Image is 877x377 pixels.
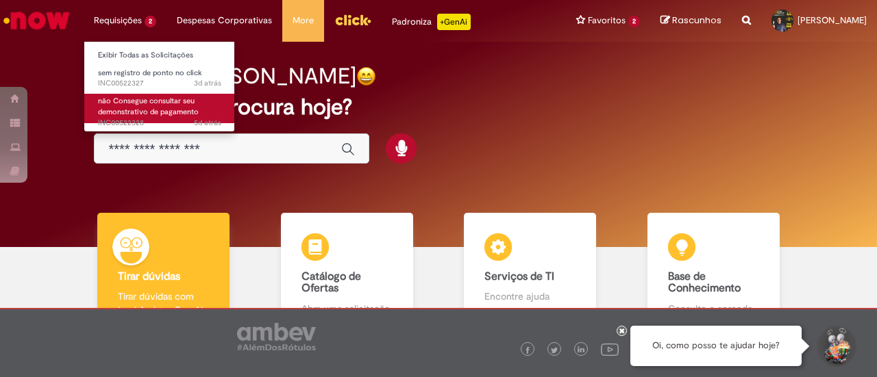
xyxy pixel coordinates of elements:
[72,213,256,331] a: Tirar dúvidas Tirar dúvidas com Lupi Assist e Gen Ai
[118,289,209,317] p: Tirar dúvidas com Lupi Assist e Gen Ai
[194,118,221,128] time: 27/08/2025 10:57:40
[98,68,202,78] span: sem registro de ponto no click
[798,14,867,26] span: [PERSON_NAME]
[94,14,142,27] span: Requisições
[84,48,235,63] a: Exibir Todas as Solicitações
[672,14,721,27] span: Rascunhos
[94,95,782,119] h2: O que você procura hoje?
[668,270,741,296] b: Base de Conhecimento
[293,14,314,27] span: More
[392,14,471,30] div: Padroniza
[356,66,376,86] img: happy-face.png
[84,66,235,91] a: Aberto INC00522327 : sem registro de ponto no click
[145,16,156,27] span: 2
[484,270,554,283] b: Serviços de TI
[301,302,393,315] p: Abra uma solicitação
[630,326,802,366] div: Oi, como posso te ajudar hoje?
[622,213,806,331] a: Base de Conhecimento Consulte e aprenda
[551,347,558,354] img: logo_footer_twitter.png
[438,213,622,331] a: Serviços de TI Encontre ajuda
[98,96,199,117] span: não Consegue consultar seu demonstrativo de pagamento
[334,10,371,30] img: click_logo_yellow_360x200.png
[588,14,626,27] span: Favoritos
[98,118,221,129] span: INC00522328
[484,289,576,303] p: Encontre ajuda
[84,41,235,132] ul: Requisições
[578,346,584,354] img: logo_footer_linkedin.png
[194,118,221,128] span: 5d atrás
[668,302,759,315] p: Consulte e aprenda
[1,7,72,34] img: ServiceNow
[301,270,361,296] b: Catálogo de Ofertas
[437,14,471,30] p: +GenAi
[601,340,619,358] img: logo_footer_youtube.png
[84,94,235,123] a: Aberto INC00522328 : não Consegue consultar seu demonstrativo de pagamento
[815,326,856,367] button: Iniciar Conversa de Suporte
[660,14,721,27] a: Rascunhos
[98,78,221,89] span: INC00522327
[256,213,439,331] a: Catálogo de Ofertas Abra uma solicitação
[524,347,531,354] img: logo_footer_facebook.png
[628,16,640,27] span: 2
[194,78,221,88] span: 3d atrás
[177,14,272,27] span: Despesas Corporativas
[118,270,180,283] b: Tirar dúvidas
[194,78,221,88] time: 29/08/2025 17:42:27
[237,323,316,350] img: logo_footer_ambev_rotulo_gray.png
